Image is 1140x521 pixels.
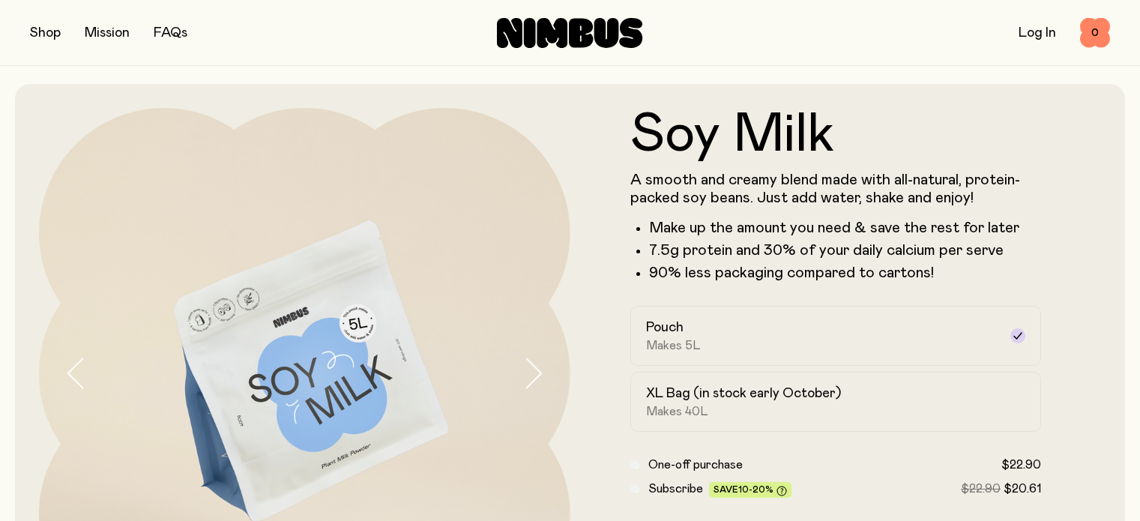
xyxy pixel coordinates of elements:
span: $22.90 [961,483,1001,495]
h2: XL Bag (in stock early October) [646,385,841,403]
span: $22.90 [1001,459,1041,471]
span: Save [714,485,787,496]
a: FAQs [154,26,187,40]
a: Log In [1019,26,1056,40]
p: A smooth and creamy blend made with all-natural, protein-packed soy beans. Just add water, shake ... [630,171,1042,207]
span: Makes 5L [646,338,701,353]
span: Subscribe [648,483,703,495]
span: Makes 40L [646,404,708,419]
h1: Soy Milk [630,108,1042,162]
span: 10-20% [738,485,773,494]
button: 0 [1080,18,1110,48]
a: Mission [85,26,130,40]
li: 7.5g protein and 30% of your daily calcium per serve [649,241,1042,259]
h2: Pouch [646,319,684,337]
span: $20.61 [1004,483,1041,495]
p: 90% less packaging compared to cartons! [649,264,1042,282]
li: Make up the amount you need & save the rest for later [649,219,1042,237]
span: One-off purchase [648,459,743,471]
